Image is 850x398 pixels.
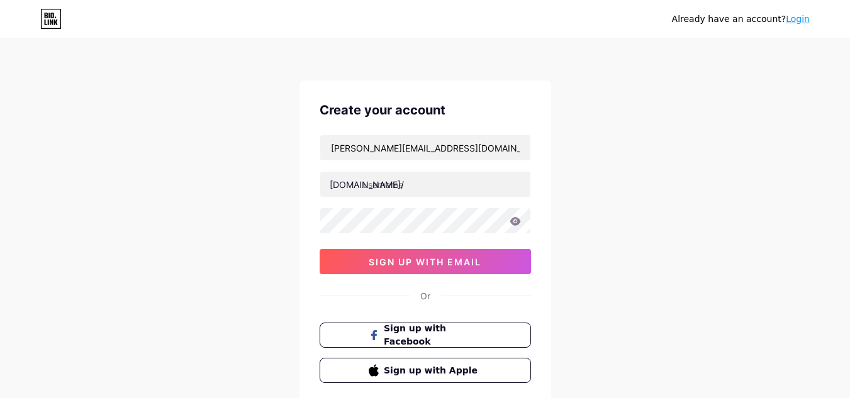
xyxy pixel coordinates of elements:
[320,101,531,119] div: Create your account
[420,289,430,302] div: Or
[320,249,531,274] button: sign up with email
[320,172,530,197] input: username
[384,322,481,348] span: Sign up with Facebook
[369,257,481,267] span: sign up with email
[330,178,404,191] div: [DOMAIN_NAME]/
[384,364,481,377] span: Sign up with Apple
[786,14,810,24] a: Login
[320,358,531,383] button: Sign up with Apple
[672,13,810,26] div: Already have an account?
[320,323,531,348] button: Sign up with Facebook
[320,135,530,160] input: Email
